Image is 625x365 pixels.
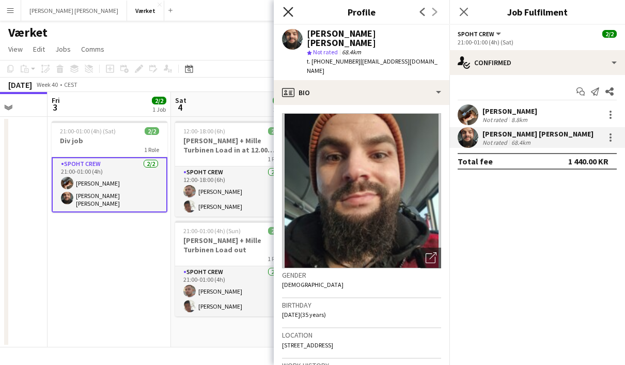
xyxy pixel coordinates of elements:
[282,113,441,268] img: Crew avatar or photo
[602,30,617,38] span: 2/2
[152,105,166,113] div: 1 Job
[60,127,116,135] span: 21:00-01:00 (4h) (Sat)
[273,97,287,104] span: 4/4
[482,139,509,146] div: Not rated
[144,146,159,154] span: 1 Role
[175,121,291,217] app-job-card: 12:00-18:00 (6h)2/2[PERSON_NAME] + Mille Turbinen Load in at 12.00 hours1 RoleSpoht Crew2/212:00-...
[282,311,326,318] span: [DATE] (35 years)
[175,266,291,316] app-card-role: Spoht Crew2/221:00-01:00 (4h)[PERSON_NAME][PERSON_NAME]
[282,300,441,310] h3: Birthday
[51,42,75,56] a: Jobs
[282,341,333,349] span: [STREET_ADDRESS]
[8,44,23,54] span: View
[52,121,167,212] app-job-card: 21:00-01:00 (4h) (Sat)2/2Div job1 RoleSpoht Crew2/221:00-01:00 (4h)[PERSON_NAME][PERSON_NAME] [PE...
[274,5,449,19] h3: Profile
[175,166,291,217] app-card-role: Spoht Crew2/212:00-18:00 (6h)[PERSON_NAME][PERSON_NAME]
[81,44,104,54] span: Comms
[175,221,291,316] app-job-card: 21:00-01:00 (4h) (Sun)2/2[PERSON_NAME] + Mille Turbinen Load out1 RoleSpoht Crew2/221:00-01:00 (4...
[152,97,166,104] span: 2/2
[52,157,167,212] app-card-role: Spoht Crew2/221:00-01:00 (4h)[PERSON_NAME][PERSON_NAME] [PERSON_NAME]
[282,281,343,288] span: [DEMOGRAPHIC_DATA]
[458,38,617,46] div: 21:00-01:00 (4h) (Sat)
[449,5,625,19] h3: Job Fulfilment
[29,42,49,56] a: Edit
[34,81,60,88] span: Week 40
[50,101,60,113] span: 3
[482,116,509,124] div: Not rated
[183,127,225,135] span: 12:00-18:00 (6h)
[77,42,108,56] a: Comms
[568,156,608,166] div: 1 440.00 KR
[52,136,167,145] h3: Div job
[282,330,441,340] h3: Location
[175,236,291,254] h3: [PERSON_NAME] + Mille Turbinen Load out
[482,107,537,116] div: [PERSON_NAME]
[509,116,529,124] div: 8.8km
[174,101,186,113] span: 4
[273,105,289,113] div: 2 Jobs
[64,81,77,88] div: CEST
[340,48,363,56] span: 68.4km
[274,80,449,105] div: Bio
[420,248,441,268] div: Open photos pop-in
[175,96,186,105] span: Sat
[307,57,437,74] span: | [EMAIL_ADDRESS][DOMAIN_NAME]
[55,44,71,54] span: Jobs
[307,29,441,48] div: [PERSON_NAME] [PERSON_NAME]
[183,227,241,235] span: 21:00-01:00 (4h) (Sun)
[458,30,503,38] button: Spoht Crew
[145,127,159,135] span: 2/2
[449,50,625,75] div: Confirmed
[52,96,60,105] span: Fri
[21,1,127,21] button: [PERSON_NAME] [PERSON_NAME]
[8,80,32,90] div: [DATE]
[509,139,533,146] div: 68.4km
[458,30,494,38] span: Spoht Crew
[282,270,441,280] h3: Gender
[313,48,338,56] span: Not rated
[268,227,283,235] span: 2/2
[307,57,361,65] span: t. [PHONE_NUMBER]
[458,156,493,166] div: Total fee
[482,129,593,139] div: [PERSON_NAME] [PERSON_NAME]
[175,136,291,155] h3: [PERSON_NAME] + Mille Turbinen Load in at 12.00 hours
[268,155,283,163] span: 1 Role
[268,255,283,263] span: 1 Role
[8,25,48,40] h1: Værket
[268,127,283,135] span: 2/2
[33,44,45,54] span: Edit
[4,42,27,56] a: View
[127,1,164,21] button: Værket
